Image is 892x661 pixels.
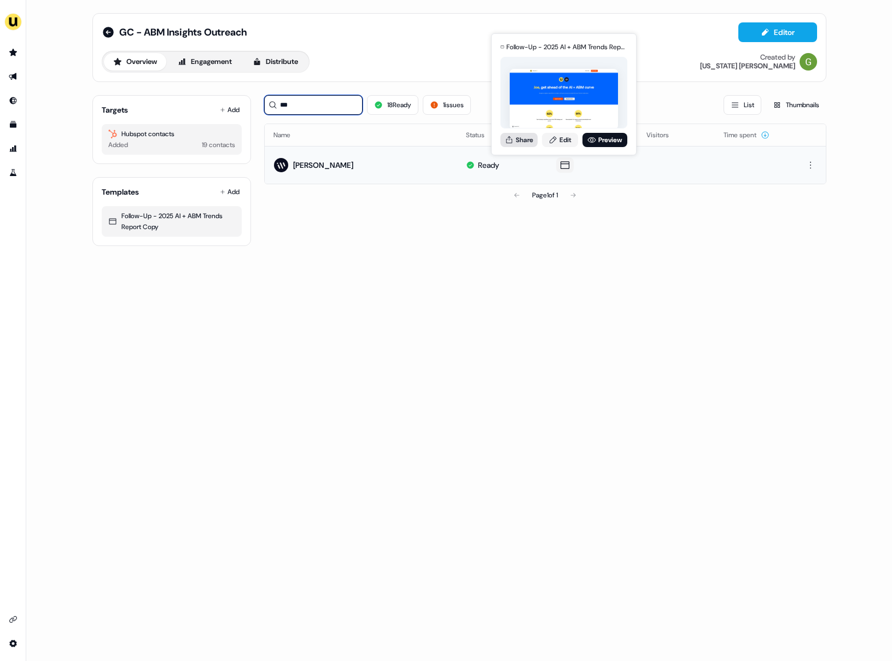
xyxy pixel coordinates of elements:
a: Go to Inbound [4,92,22,109]
button: Add [218,184,242,200]
div: 19 contacts [202,139,235,150]
a: Go to integrations [4,635,22,652]
div: Added [108,139,128,150]
a: Go to integrations [4,611,22,628]
a: Edit [542,133,578,147]
button: 18Ready [367,95,418,115]
div: Follow-Up - 2025 AI + ABM Trends Report Copy [108,210,235,232]
a: Go to templates [4,116,22,133]
a: Preview [582,133,627,147]
button: Distribute [243,53,307,71]
img: asset preview [510,69,618,130]
button: Overview [104,53,166,71]
div: [US_STATE] [PERSON_NAME] [700,62,795,71]
div: Page 1 of 1 [532,190,558,201]
button: Engagement [168,53,241,71]
button: Name [273,125,304,145]
div: Targets [102,104,128,115]
button: List [724,95,761,115]
div: Follow-Up - 2025 AI + ABM Trends Report Copy for [PERSON_NAME] [506,42,627,52]
span: GC - ABM Insights Outreach [119,26,247,39]
button: Editor [738,22,817,42]
button: Share [500,133,538,147]
div: [PERSON_NAME] [293,160,353,171]
button: Thumbnails [766,95,826,115]
button: Time spent [724,125,769,145]
a: Go to prospects [4,44,22,61]
div: Ready [478,160,499,171]
button: 1issues [423,95,471,115]
button: Add [218,102,242,118]
button: Visitors [646,125,682,145]
div: Templates [102,186,139,197]
div: Hubspot contacts [108,128,235,139]
a: Go to outbound experience [4,68,22,85]
a: Go to experiments [4,164,22,182]
a: Editor [738,28,817,39]
div: Created by [760,53,795,62]
a: Go to attribution [4,140,22,157]
img: Georgia [800,53,817,71]
button: Status [466,125,498,145]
